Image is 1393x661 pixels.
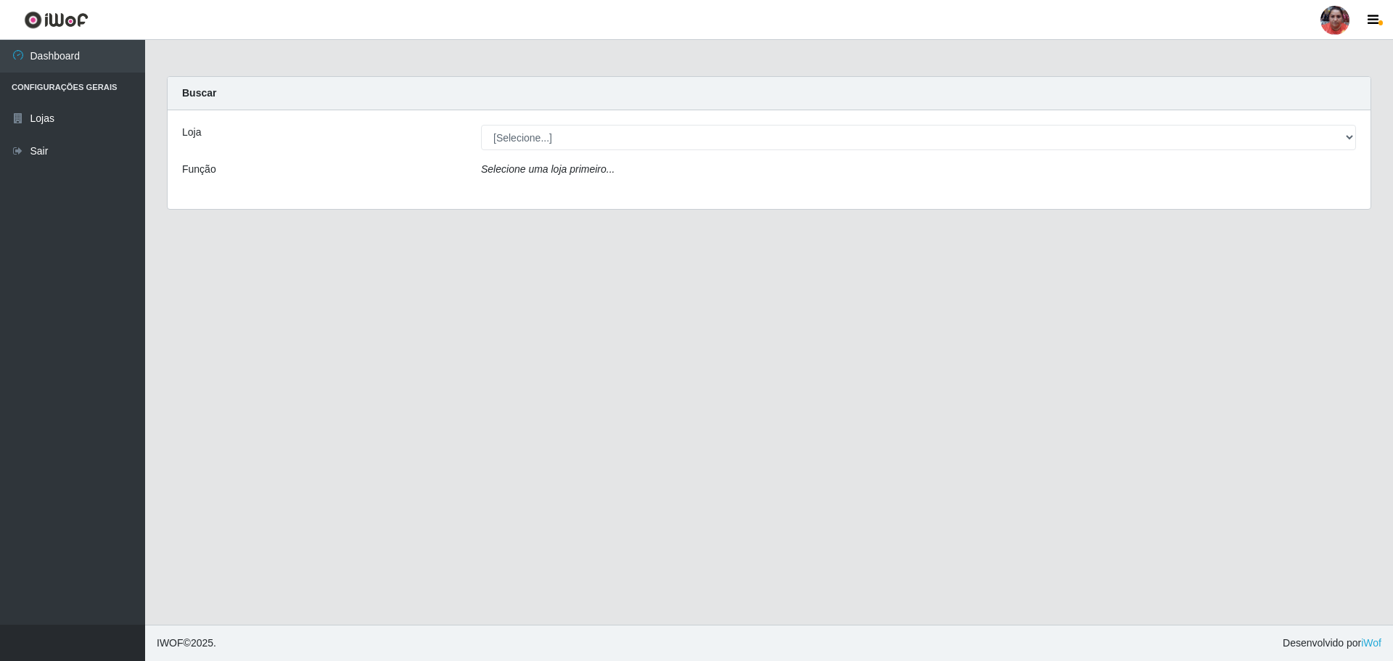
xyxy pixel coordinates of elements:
[182,162,216,177] label: Função
[24,11,89,29] img: CoreUI Logo
[182,125,201,140] label: Loja
[157,636,216,651] span: © 2025 .
[1283,636,1381,651] span: Desenvolvido por
[157,637,184,649] span: IWOF
[481,163,615,175] i: Selecione uma loja primeiro...
[1361,637,1381,649] a: iWof
[182,87,216,99] strong: Buscar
